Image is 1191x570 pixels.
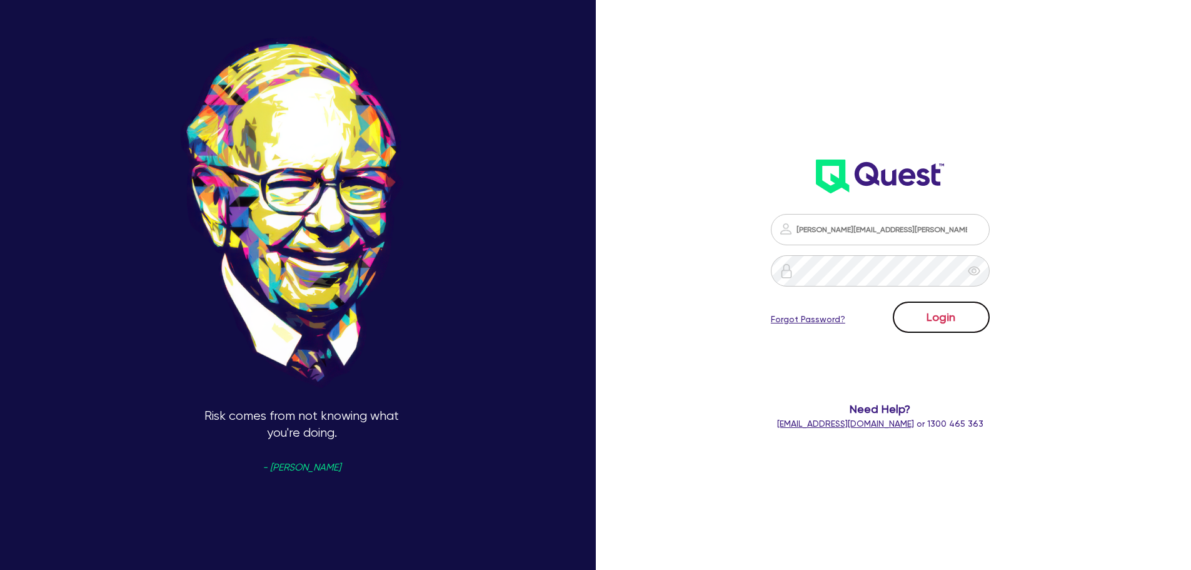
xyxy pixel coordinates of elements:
[771,214,990,245] input: Email address
[771,313,845,326] a: Forgot Password?
[893,302,990,333] button: Login
[816,160,944,193] img: wH2k97JdezQIQAAAABJRU5ErkJggg==
[777,419,914,429] a: [EMAIL_ADDRESS][DOMAIN_NAME]
[263,463,341,472] span: - [PERSON_NAME]
[968,265,980,277] span: eye
[778,221,793,237] img: icon-password
[777,419,983,429] span: or 1300 465 363
[721,400,1040,417] span: Need Help?
[779,263,794,278] img: icon-password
